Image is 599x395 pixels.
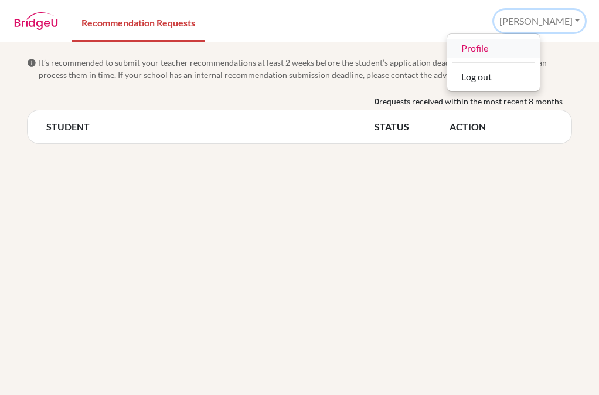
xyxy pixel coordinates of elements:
[375,95,379,107] b: 0
[375,120,450,134] th: STATUS
[450,120,553,134] th: ACTION
[447,39,540,58] a: Profile
[27,58,36,67] span: info
[46,120,375,134] th: STUDENT
[447,67,540,86] button: Log out
[72,2,205,42] a: Recommendation Requests
[494,10,585,32] button: [PERSON_NAME]
[447,33,540,92] div: [PERSON_NAME]
[14,12,58,30] img: BridgeU logo
[379,95,563,107] span: requests received within the most recent 8 months
[39,56,572,81] span: It’s recommended to submit your teacher recommendations at least 2 weeks before the student’s app...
